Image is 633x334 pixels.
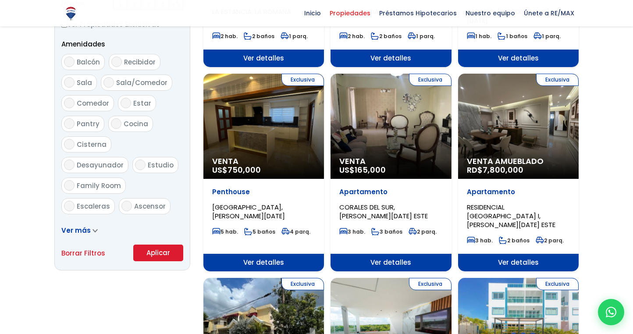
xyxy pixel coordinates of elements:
[133,245,183,261] button: Aplicar
[111,118,121,129] input: Cocina
[212,32,238,40] span: 2 hab.
[519,7,579,20] span: Únete a RE/MAX
[212,203,285,220] span: [GEOGRAPHIC_DATA], [PERSON_NAME][DATE]
[325,7,375,20] span: Propiedades
[375,7,461,20] span: Préstamos Hipotecarios
[536,74,579,86] span: Exclusiva
[77,57,100,67] span: Balcón
[483,164,523,175] span: 7,800,000
[467,157,570,166] span: Venta Amueblado
[64,57,75,67] input: Balcón
[133,99,151,108] span: Estar
[498,32,527,40] span: 1 baños
[116,78,167,87] span: Sala/Comedor
[499,237,530,244] span: 2 baños
[64,160,75,170] input: Desayunador
[77,181,121,190] span: Family Room
[64,77,75,88] input: Sala
[371,32,402,40] span: 2 baños
[64,98,75,108] input: Comedor
[339,203,428,220] span: CORALES DEL SUR, [PERSON_NAME][DATE] ESTE
[203,50,324,67] span: Ver detalles
[111,57,122,67] input: Recibidor
[331,50,451,67] span: Ver detalles
[124,119,148,128] span: Cocina
[300,7,325,20] span: Inicio
[409,228,437,235] span: 2 parq.
[212,188,315,196] p: Penthouse
[355,164,386,175] span: 165,000
[281,278,324,290] span: Exclusiva
[339,32,365,40] span: 2 hab.
[409,278,452,290] span: Exclusiva
[77,99,109,108] span: Comedor
[281,228,310,235] span: 4 parq.
[244,32,274,40] span: 2 baños
[77,160,124,170] span: Desayunador
[61,226,91,235] span: Ver más
[212,164,261,175] span: US$
[61,39,183,50] p: Amenidades
[331,74,451,271] a: Exclusiva Venta US$165,000 Apartamento CORALES DEL SUR, [PERSON_NAME][DATE] ESTE 3 hab. 3 baños 2...
[408,32,435,40] span: 1 parq.
[461,7,519,20] span: Nuestro equipo
[64,118,75,129] input: Pantry
[467,188,570,196] p: Apartamento
[339,188,442,196] p: Apartamento
[61,248,105,259] a: Borrar Filtros
[103,77,114,88] input: Sala/Comedor
[77,78,92,87] span: Sala
[124,57,156,67] span: Recibidor
[467,164,523,175] span: RD$
[61,226,98,235] a: Ver más
[64,201,75,211] input: Escaleras
[281,74,324,86] span: Exclusiva
[244,228,275,235] span: 5 baños
[121,98,131,108] input: Estar
[458,74,579,271] a: Exclusiva Venta Amueblado RD$7,800,000 Apartamento RESIDENCIAL [GEOGRAPHIC_DATA] I, [PERSON_NAME]...
[64,180,75,191] input: Family Room
[533,32,561,40] span: 1 parq.
[467,237,493,244] span: 3 hab.
[77,119,100,128] span: Pantry
[77,202,110,211] span: Escaleras
[135,160,146,170] input: Estudio
[121,201,132,211] input: Ascensor
[536,237,564,244] span: 2 parq.
[228,164,261,175] span: 750,000
[281,32,308,40] span: 1 parq.
[64,139,75,149] input: Cisterna
[467,203,555,229] span: RESIDENCIAL [GEOGRAPHIC_DATA] I, [PERSON_NAME][DATE] ESTE
[148,160,174,170] span: Estudio
[536,278,579,290] span: Exclusiva
[371,228,402,235] span: 3 baños
[467,32,491,40] span: 1 hab.
[339,164,386,175] span: US$
[339,157,442,166] span: Venta
[63,6,78,21] img: Logo de REMAX
[409,74,452,86] span: Exclusiva
[458,50,579,67] span: Ver detalles
[77,140,107,149] span: Cisterna
[203,74,324,271] a: Exclusiva Venta US$750,000 Penthouse [GEOGRAPHIC_DATA], [PERSON_NAME][DATE] 5 hab. 5 baños 4 parq...
[134,202,166,211] span: Ascensor
[212,228,238,235] span: 5 hab.
[203,254,324,271] span: Ver detalles
[331,254,451,271] span: Ver detalles
[339,228,365,235] span: 3 hab.
[212,157,315,166] span: Venta
[458,254,579,271] span: Ver detalles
